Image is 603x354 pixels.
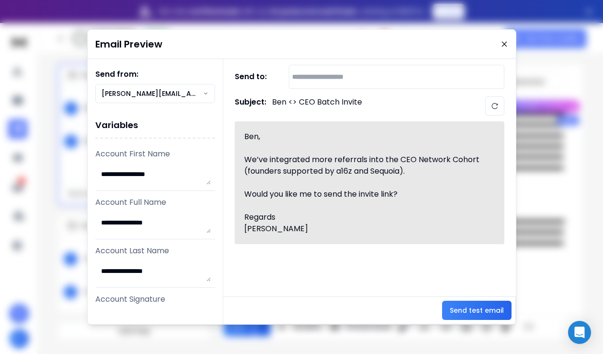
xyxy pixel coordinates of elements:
[568,321,591,344] div: Open Intercom Messenger
[244,223,484,235] div: [PERSON_NAME]
[272,96,362,116] p: Ben <> CEO Batch Invite
[95,294,215,305] p: Account Signature
[244,212,484,223] div: Regards
[95,113,215,139] h1: Variables
[95,245,215,257] p: Account Last Name
[244,189,484,200] div: Would you like me to send the invite link?
[244,154,484,177] div: We’ve integrated more referrals into the CEO Network Cohort (founders supported by a16z and Sequo...
[244,131,484,142] div: Ben,
[95,197,215,208] p: Account Full Name
[95,69,215,80] h1: Send from:
[102,89,204,98] p: [PERSON_NAME][EMAIL_ADDRESS][DOMAIN_NAME]
[95,37,162,51] h1: Email Preview
[235,71,273,83] h1: Send to:
[442,301,512,320] button: Send test email
[235,96,266,116] h1: Subject:
[95,148,215,160] p: Account First Name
